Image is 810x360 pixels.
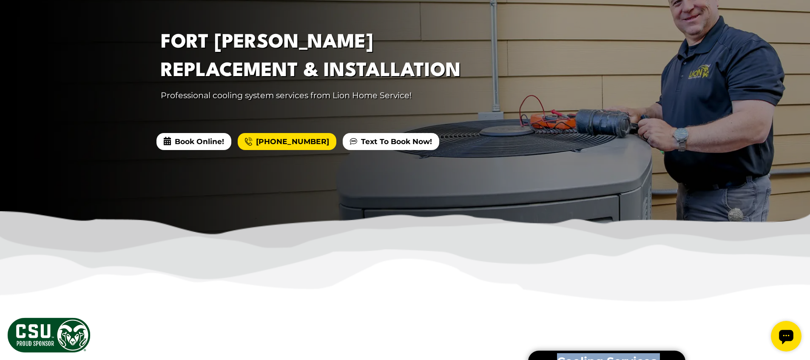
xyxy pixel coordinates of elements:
div: Open chat widget [3,3,34,34]
a: Text To Book Now! [343,133,439,150]
img: CSU Sponsor Badge [6,317,91,354]
p: Professional cooling system services from Lion Home Service! [161,89,470,102]
h1: Fort [PERSON_NAME] Replacement & Installation [161,28,470,85]
a: [PHONE_NUMBER] [238,133,336,150]
span: Book Online! [156,133,231,150]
